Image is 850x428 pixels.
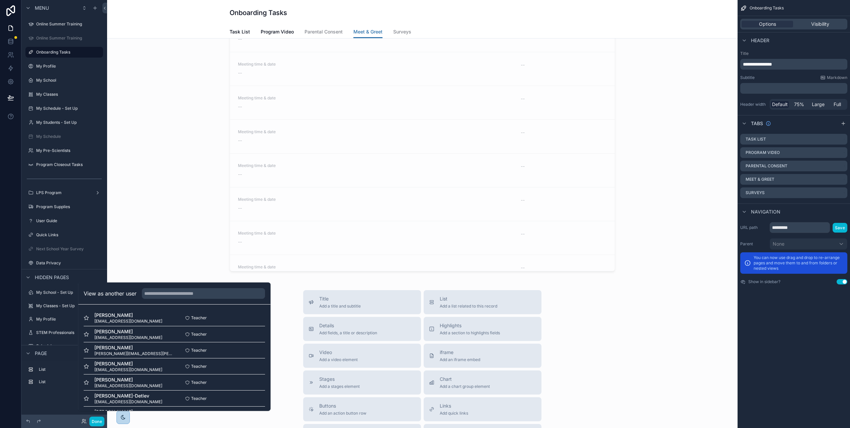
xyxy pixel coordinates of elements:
a: My School - Set Up [25,287,103,298]
span: [PERSON_NAME] [94,409,162,415]
a: My Schedule [25,131,103,142]
span: Add fields, a title or description [319,330,377,336]
span: Stages [319,376,360,382]
button: VideoAdd a video element [303,344,421,368]
a: Onboarding Tasks [25,47,103,58]
span: [PERSON_NAME][EMAIL_ADDRESS][PERSON_NAME][DOMAIN_NAME] [94,351,174,356]
button: LinksAdd quick links [424,397,541,421]
span: [EMAIL_ADDRESS][DOMAIN_NAME] [94,335,162,340]
button: Save [833,223,847,233]
label: Title [740,51,847,56]
a: My Schedule - Set Up [25,103,103,114]
span: Add an action button row [319,411,366,416]
span: Markdown [827,75,847,80]
span: Links [440,403,468,409]
a: My Pre-Scientists [25,145,103,156]
a: My Profile [25,314,103,325]
span: [PERSON_NAME] [94,360,162,367]
a: STEM Professionals [25,327,103,338]
label: Quick Links [36,232,102,238]
a: My Classes [25,89,103,100]
span: Options [759,21,776,27]
button: TitleAdd a title and subtitle [303,290,421,314]
a: Parental Consent [305,26,343,39]
a: LPS Program [25,187,103,198]
button: None [770,238,847,250]
span: [PERSON_NAME] [94,344,174,351]
span: [PERSON_NAME] [94,328,162,335]
div: scrollable content [740,83,847,94]
span: [PERSON_NAME]-Detlev [94,393,162,399]
span: Teacher [191,332,207,337]
span: Teacher [191,380,207,385]
label: User Guide [36,218,102,224]
span: Visibility [811,21,829,27]
h2: View as another user [84,289,137,297]
span: Teacher [191,315,207,321]
label: My School [36,78,102,83]
div: scrollable content [21,361,107,394]
a: Online Summer Training [25,33,103,44]
label: Program Closeout Tasks [36,162,102,167]
span: iframe [440,349,480,356]
label: My Schedule - Set Up [36,106,102,111]
span: Onboarding Tasks [750,5,784,11]
label: Schedules [36,343,102,349]
span: Highlights [440,322,500,329]
label: Header width [740,102,767,107]
span: Buttons [319,403,366,409]
span: [EMAIL_ADDRESS][DOMAIN_NAME] [94,399,162,405]
label: Show in sidebar? [748,279,780,284]
label: Task List [746,137,766,142]
span: Default [772,101,788,108]
button: ListAdd a list related to this record [424,290,541,314]
span: Chart [440,376,490,382]
label: STEM Professionals [36,330,102,335]
span: Tabs [751,120,763,127]
span: Add a section to highlights fields [440,330,500,336]
a: Meet & Greet [353,26,382,38]
span: [EMAIL_ADDRESS][DOMAIN_NAME] [94,383,162,389]
button: iframeAdd an iframe embed [424,344,541,368]
span: Add a title and subtitle [319,304,361,309]
span: [PERSON_NAME] [94,312,162,319]
button: HighlightsAdd a section to highlights fields [424,317,541,341]
span: Menu [35,5,49,11]
span: [PERSON_NAME] [94,376,162,383]
span: Task List [230,28,250,35]
button: Done [89,417,104,426]
label: Online Summer Training [36,35,102,41]
span: Add quick links [440,411,468,416]
a: Program Supplies [25,201,103,212]
a: Task List [230,26,250,39]
label: My School - Set Up [36,290,102,295]
a: Program Closeout Tasks [25,159,103,170]
a: My Profile [25,61,103,72]
span: [EMAIL_ADDRESS][DOMAIN_NAME] [94,319,162,324]
a: Markdown [820,75,847,80]
span: None [773,241,784,247]
label: List [39,367,100,372]
label: Onboarding Tasks [36,50,99,55]
button: ButtonsAdd an action button row [303,397,421,421]
a: Surveys [393,26,411,39]
label: My Profile [36,317,102,322]
div: scrollable content [740,59,847,70]
label: My Classes [36,92,102,97]
span: [EMAIL_ADDRESS][DOMAIN_NAME] [94,367,162,372]
a: Next School Year Survey [25,244,103,254]
span: Surveys [393,28,411,35]
button: DetailsAdd fields, a title or description [303,317,421,341]
label: My Pre-Scientists [36,148,102,153]
a: Schedules [25,341,103,351]
span: Teacher [191,364,207,369]
label: My Profile [36,64,102,69]
span: 75% [794,101,804,108]
label: LPS Program [36,190,92,195]
label: Data Privacy [36,260,102,266]
span: Parental Consent [305,28,343,35]
label: Program Supplies [36,204,102,209]
button: ChartAdd a chart group element [424,370,541,395]
span: Hidden pages [35,274,69,281]
span: Add a video element [319,357,358,362]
